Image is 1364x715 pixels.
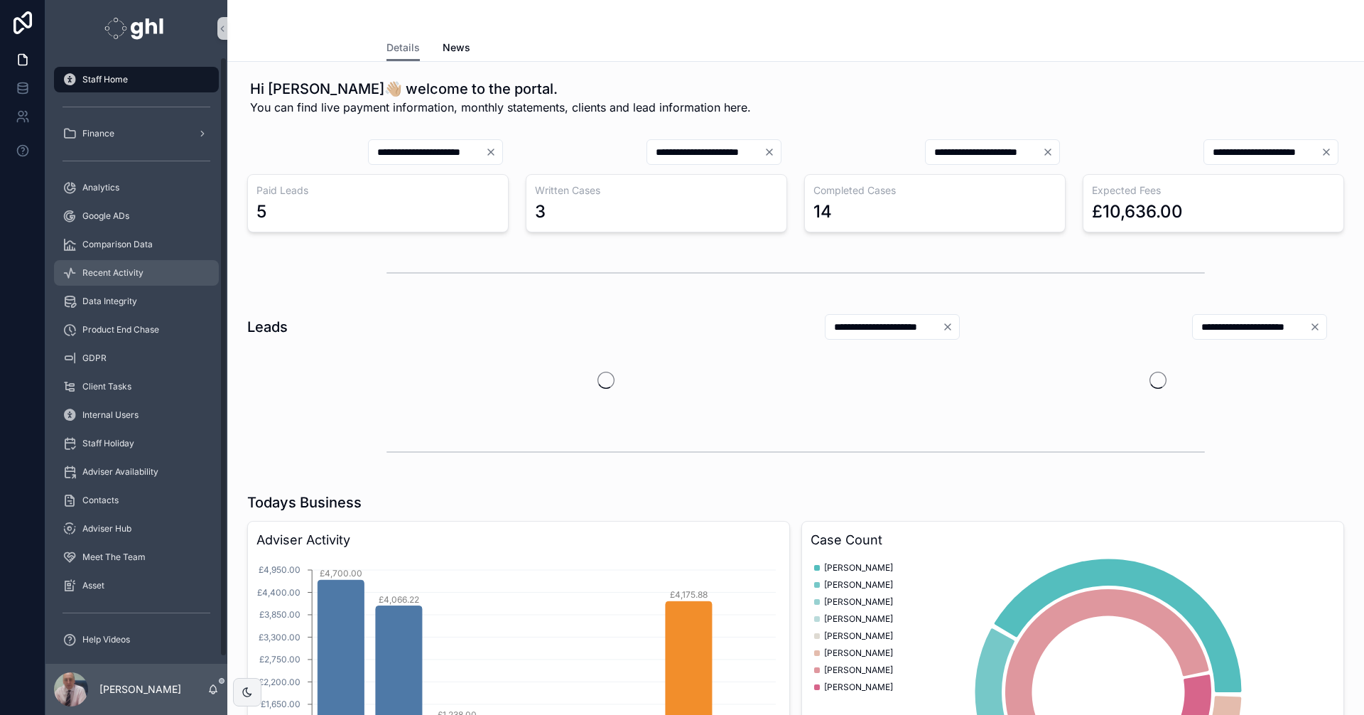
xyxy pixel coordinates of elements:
a: Analytics [54,175,219,200]
span: Data Integrity [82,296,137,307]
a: Adviser Hub [54,516,219,542]
tspan: £3,300.00 [259,632,301,643]
a: GDPR [54,345,219,371]
a: Data Integrity [54,289,219,314]
h1: Hi [PERSON_NAME]👋🏼 welcome to the portal. [250,79,751,99]
a: Google ADs [54,203,219,229]
span: [PERSON_NAME] [824,562,893,574]
span: [PERSON_NAME] [824,682,893,693]
tspan: £2,200.00 [259,677,301,687]
span: [PERSON_NAME] [824,665,893,676]
h3: Adviser Activity [256,530,781,550]
a: Client Tasks [54,374,219,399]
span: [PERSON_NAME] [824,630,893,642]
span: Analytics [82,182,119,193]
span: [PERSON_NAME] [824,613,893,625]
span: Adviser Hub [82,523,131,534]
div: 3 [535,200,546,223]
h3: Completed Cases [813,183,1056,198]
span: Adviser Availability [82,466,158,478]
a: News [443,35,470,63]
a: Staff Home [54,67,219,92]
span: [PERSON_NAME] [824,596,893,608]
tspan: £4,700.00 [320,568,362,579]
span: Help Videos [82,634,130,645]
tspan: £3,850.00 [259,609,301,620]
span: [PERSON_NAME] [824,647,893,659]
span: Product End Chase [82,324,159,335]
img: App logo [104,17,168,40]
tspan: £4,175.88 [670,589,708,600]
h3: Paid Leads [256,183,499,198]
span: Google ADs [82,210,129,222]
span: Finance [82,128,114,139]
tspan: £4,950.00 [259,564,301,575]
a: Meet The Team [54,544,219,570]
a: Internal Users [54,402,219,428]
span: Staff Home [82,74,128,85]
tspan: £4,066.22 [379,594,419,605]
a: Contacts [54,488,219,513]
a: Asset [54,573,219,598]
div: 5 [256,200,266,223]
span: Contacts [82,495,119,506]
div: scrollable content [45,57,227,664]
span: Meet The Team [82,552,146,563]
span: Recent Activity [82,267,144,279]
a: Adviser Availability [54,459,219,485]
h1: Todays Business [247,493,362,512]
span: You can find live payment information, monthly statements, clients and lead information here. [250,99,751,116]
a: Details [386,35,420,62]
a: Product End Chase [54,317,219,343]
a: Help Videos [54,627,219,652]
button: Clear [764,146,781,158]
tspan: £1,650.00 [261,699,301,709]
a: Finance [54,121,219,146]
span: GDPR [82,353,107,364]
h3: Written Cases [535,183,778,198]
span: Details [386,41,420,55]
tspan: £2,750.00 [259,654,301,665]
button: Clear [942,321,959,333]
h3: Case Count [811,530,1335,550]
button: Clear [1321,146,1338,158]
a: Staff Holiday [54,431,219,456]
span: [PERSON_NAME] [824,579,893,591]
button: Clear [1309,321,1326,333]
a: Comparison Data [54,232,219,257]
span: News [443,41,470,55]
h3: Expected Fees [1092,183,1335,198]
div: £10,636.00 [1092,200,1183,223]
span: Staff Holiday [82,438,134,449]
h1: Leads [247,317,288,337]
button: Clear [1042,146,1059,158]
tspan: £4,400.00 [257,587,301,598]
span: Asset [82,580,104,591]
span: Comparison Data [82,239,153,250]
div: 14 [813,200,832,223]
span: Client Tasks [82,381,131,392]
span: Internal Users [82,409,139,421]
button: Clear [485,146,502,158]
a: Recent Activity [54,260,219,286]
p: [PERSON_NAME] [99,682,181,697]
